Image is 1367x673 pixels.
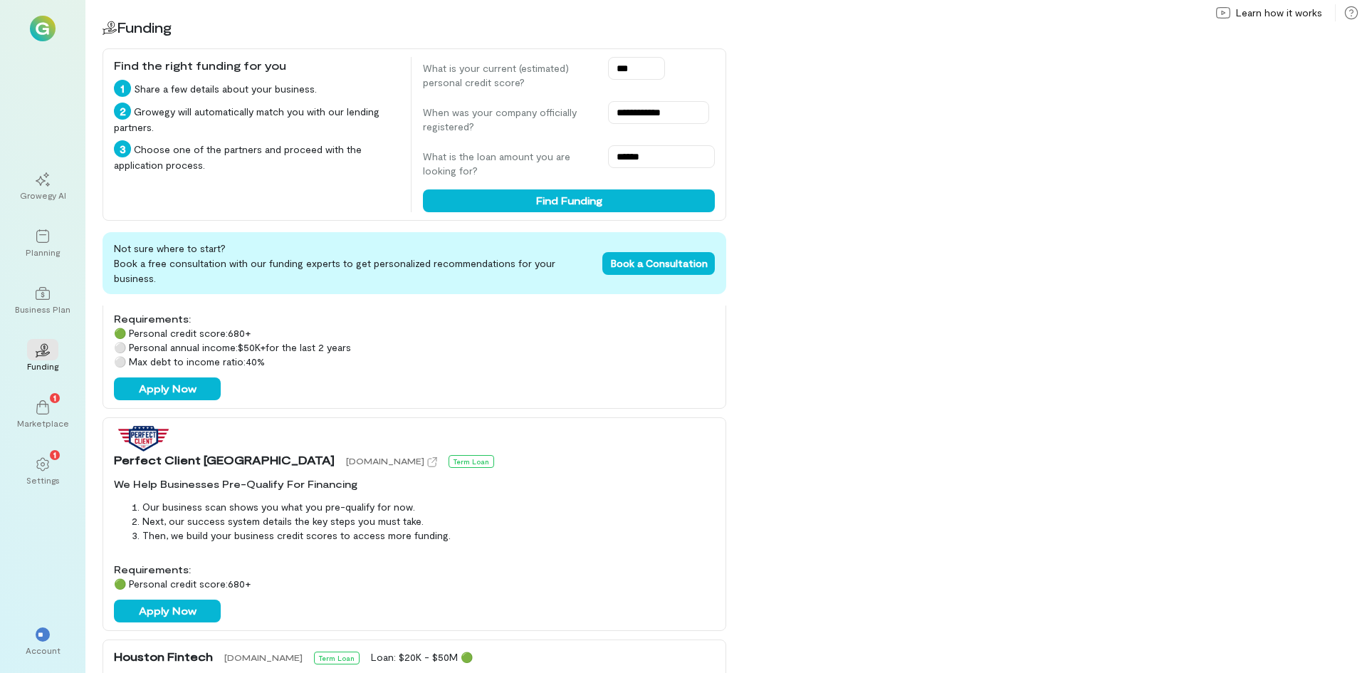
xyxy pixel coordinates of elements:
[114,477,715,491] div: We Help Businesses Pre-Qualify For Financing
[114,340,715,355] div: Personal annual income: $50K + for the last 2 years
[602,252,715,275] button: Book a Consultation
[142,514,715,528] li: Next, our success system details the key steps you must take.
[423,189,715,212] button: Find Funding
[114,140,131,157] div: 3
[114,103,399,135] div: Growegy will automatically match you with our lending partners.
[26,246,60,258] div: Planning
[17,389,68,440] a: Marketplace
[26,474,60,486] div: Settings
[117,19,172,36] span: Funding
[53,391,56,404] span: 1
[114,57,399,74] div: Find the right funding for you
[461,651,473,663] span: 🟢
[114,326,715,340] div: Personal credit score: 680 +
[114,312,715,326] div: Requirements:
[17,417,69,429] div: Marketplace
[423,105,594,134] label: When was your company officially registered?
[114,578,126,590] span: 🟢
[611,257,708,269] span: Book a Consultation
[114,103,131,120] div: 2
[103,232,726,294] div: Not sure where to start? Book a free consultation with our funding experts to get personalized re...
[17,161,68,212] a: Growegy AI
[114,577,715,591] div: Personal credit score: 680 +
[114,355,126,367] span: ⚪
[114,600,221,622] button: Apply Now
[53,448,56,461] span: 1
[423,150,594,178] label: What is the loan amount you are looking for?
[27,360,58,372] div: Funding
[114,80,131,97] div: 1
[346,456,424,466] span: [DOMAIN_NAME]
[142,500,715,514] li: Our business scan shows you what you pre-qualify for now.
[26,645,61,656] div: Account
[17,218,68,269] a: Planning
[114,426,173,452] img: Perfect Client USA
[449,455,494,468] div: Term Loan
[17,332,68,383] a: Funding
[114,355,715,369] div: Max debt to income ratio: 40 %
[314,652,360,664] div: Term Loan
[114,648,213,665] span: Houston Fintech
[371,650,473,664] div: Loan: $20K - $50M
[20,189,66,201] div: Growegy AI
[423,61,594,90] label: What is your current (estimated) personal credit score?
[114,80,399,97] div: Share a few details about your business.
[114,377,221,400] button: Apply Now
[346,454,437,468] a: [DOMAIN_NAME]
[114,140,399,172] div: Choose one of the partners and proceed with the application process.
[17,446,68,497] a: Settings
[114,327,126,339] span: 🟢
[1236,6,1322,20] span: Learn how it works
[224,652,303,662] span: [DOMAIN_NAME]
[17,275,68,326] a: Business Plan
[114,563,715,577] div: Requirements:
[114,452,335,469] span: Perfect Client [GEOGRAPHIC_DATA]
[15,303,70,315] div: Business Plan
[142,528,715,543] li: Then, we build your business credit scores to access more funding.
[114,341,126,353] span: ⚪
